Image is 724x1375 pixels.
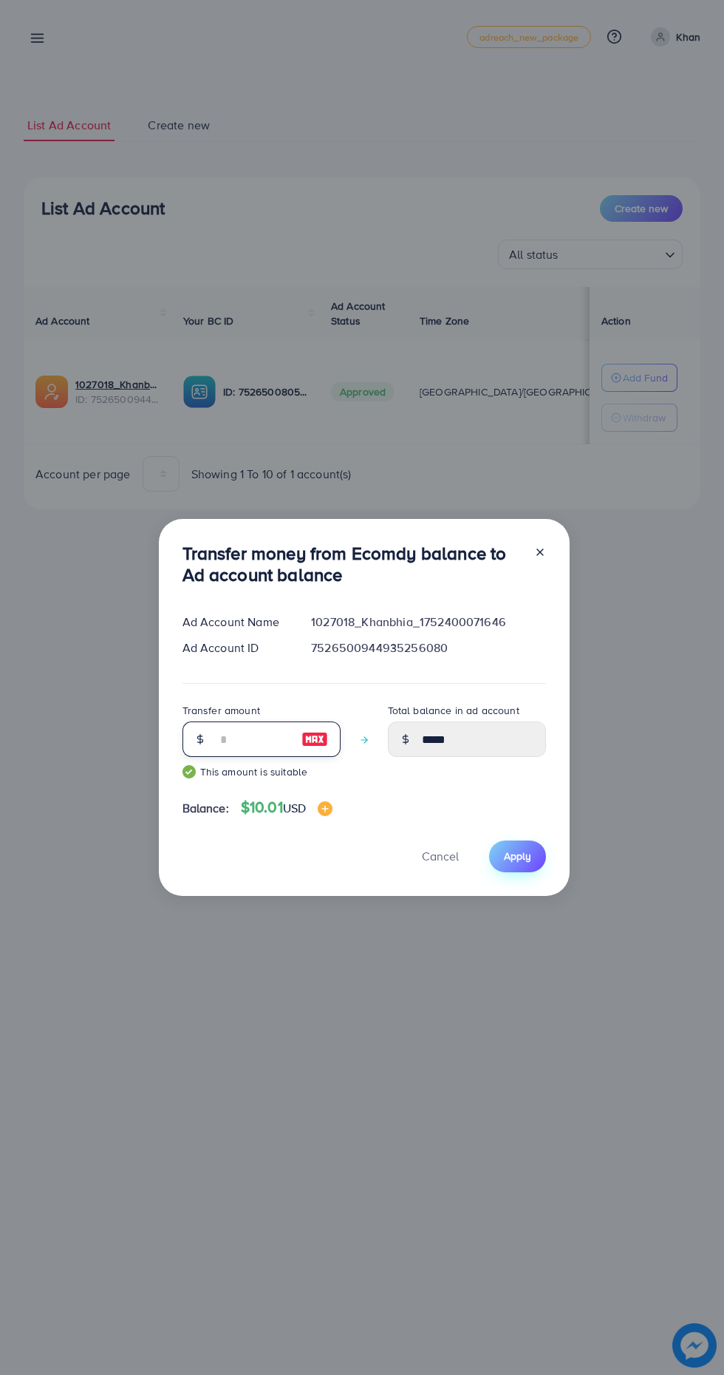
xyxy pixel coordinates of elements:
[301,730,328,748] img: image
[422,848,459,864] span: Cancel
[318,801,332,816] img: image
[489,841,546,872] button: Apply
[182,765,196,778] img: guide
[299,614,557,631] div: 1027018_Khanbhia_1752400071646
[171,639,300,656] div: Ad Account ID
[403,841,477,872] button: Cancel
[241,798,332,817] h4: $10.01
[283,800,306,816] span: USD
[182,800,229,817] span: Balance:
[388,703,519,718] label: Total balance in ad account
[299,639,557,656] div: 7526500944935256080
[182,703,260,718] label: Transfer amount
[182,543,522,585] h3: Transfer money from Ecomdy balance to Ad account balance
[504,849,531,863] span: Apply
[182,764,341,779] small: This amount is suitable
[171,614,300,631] div: Ad Account Name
